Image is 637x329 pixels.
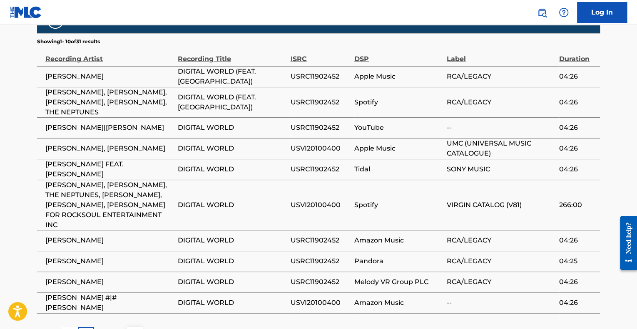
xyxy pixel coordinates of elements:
[447,164,555,174] span: SONY MUSIC
[354,143,443,153] span: Apple Music
[290,298,350,308] span: USVI20100400
[559,143,596,153] span: 04:26
[354,164,443,174] span: Tidal
[354,298,443,308] span: Amazon Music
[559,164,596,174] span: 04:26
[447,277,555,287] span: RCA/LEGACY
[559,235,596,245] span: 04:26
[45,159,174,179] span: [PERSON_NAME] FEAT. [PERSON_NAME]
[45,123,174,133] span: [PERSON_NAME]|[PERSON_NAME]
[178,67,286,87] span: DIGITAL WORLD (FEAT. [GEOGRAPHIC_DATA])
[45,87,174,117] span: [PERSON_NAME], [PERSON_NAME], [PERSON_NAME], [PERSON_NAME], THE NEPTUNES
[614,209,637,276] iframe: Resource Center
[447,123,555,133] span: --
[447,298,555,308] span: --
[10,6,42,18] img: MLC Logo
[354,72,443,82] span: Apple Music
[290,256,350,266] span: USRC11902452
[555,4,572,21] div: Help
[178,92,286,112] span: DIGITAL WORLD (FEAT. [GEOGRAPHIC_DATA])
[178,143,286,153] span: DIGITAL WORLD
[178,235,286,245] span: DIGITAL WORLD
[45,256,174,266] span: [PERSON_NAME]
[447,235,555,245] span: RCA/LEGACY
[178,164,286,174] span: DIGITAL WORLD
[354,97,443,107] span: Spotify
[559,97,596,107] span: 04:26
[559,123,596,133] span: 04:26
[290,97,350,107] span: USRC11902452
[37,38,100,45] p: Showing 1 - 10 of 31 results
[559,277,596,287] span: 04:26
[534,4,550,21] a: Public Search
[447,256,555,266] span: RCA/LEGACY
[45,45,174,64] div: Recording Artist
[45,293,174,313] span: [PERSON_NAME] #|# [PERSON_NAME]
[290,123,350,133] span: USRC11902452
[447,97,555,107] span: RCA/LEGACY
[447,45,555,64] div: Label
[447,200,555,210] span: VIRGIN CATALOG (V81)
[447,139,555,158] span: UMC (UNIVERSAL MUSIC CATALOGUE)
[178,298,286,308] span: DIGITAL WORLD
[290,277,350,287] span: USRC11902452
[178,45,286,64] div: Recording Title
[559,72,596,82] span: 04:26
[354,200,443,210] span: Spotify
[559,200,596,210] span: 266:00
[178,123,286,133] span: DIGITAL WORLD
[290,164,350,174] span: USRC11902452
[290,72,350,82] span: USRC11902452
[354,256,443,266] span: Pandora
[559,298,596,308] span: 04:26
[45,277,174,287] span: [PERSON_NAME]
[290,200,350,210] span: USVI20100400
[559,256,596,266] span: 04:25
[559,45,596,64] div: Duration
[290,235,350,245] span: USRC11902452
[577,2,627,23] a: Log In
[354,235,443,245] span: Amazon Music
[537,7,547,17] img: search
[290,143,350,153] span: USVI20100400
[559,7,569,17] img: help
[178,277,286,287] span: DIGITAL WORLD
[354,45,443,64] div: DSP
[45,235,174,245] span: [PERSON_NAME]
[178,200,286,210] span: DIGITAL WORLD
[45,72,174,82] span: [PERSON_NAME]
[354,277,443,287] span: Melody VR Group PLC
[290,45,350,64] div: ISRC
[178,256,286,266] span: DIGITAL WORLD
[45,143,174,153] span: [PERSON_NAME], [PERSON_NAME]
[447,72,555,82] span: RCA/LEGACY
[45,180,174,230] span: [PERSON_NAME], [PERSON_NAME], THE NEPTUNES, [PERSON_NAME], [PERSON_NAME], [PERSON_NAME] FOR ROCKS...
[354,123,443,133] span: YouTube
